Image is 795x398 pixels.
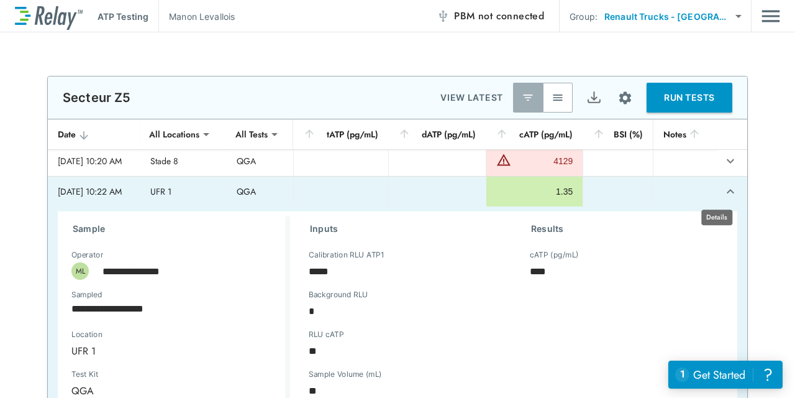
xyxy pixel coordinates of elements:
label: Sample Volume (mL) [309,370,382,379]
button: Export [579,83,609,113]
button: Main menu [761,4,780,28]
th: Date [48,119,140,150]
div: BSI (%) [593,127,643,142]
div: UFR 1 [63,338,273,363]
h3: Sample [73,221,285,236]
img: Drawer Icon [761,4,780,28]
label: Location [71,330,229,339]
img: View All [552,91,564,104]
p: Manon Levallois [169,10,235,23]
button: expand row [720,181,741,202]
p: ATP Testing [98,10,148,23]
iframe: Resource center [668,361,783,389]
td: QGA [227,177,293,206]
p: Secteur Z5 [63,90,131,105]
div: Notes [663,127,707,142]
button: expand row [720,150,741,172]
input: Choose date, selected date is Oct 2, 2025 [63,296,264,321]
span: PBM [454,7,544,25]
span: not connected [478,9,544,23]
td: QGA [227,146,293,176]
div: [DATE] 10:22 AM [58,185,130,198]
img: Warning [496,152,511,167]
div: All Tests [227,122,276,147]
h3: Inputs [310,221,501,236]
button: RUN TESTS [647,83,732,113]
div: ML [71,262,89,280]
div: cATP (pg/mL) [496,127,573,142]
img: Offline Icon [437,10,449,22]
label: RLU cATP [309,330,343,339]
label: Sampled [71,290,102,299]
button: PBM not connected [432,4,549,29]
p: VIEW LATEST [440,90,503,105]
label: Operator [71,251,103,259]
label: Calibration RLU ATP1 [309,251,384,259]
label: Test Kit [71,370,166,379]
button: Site setup [609,81,642,114]
div: tATP (pg/mL) [303,127,378,142]
div: All Locations [140,122,208,147]
div: 1.35 [496,185,573,198]
p: Group: [570,10,597,23]
img: LuminUltra Relay [15,3,83,30]
label: Background RLU [309,290,368,299]
img: Latest [522,91,534,104]
div: dATP (pg/mL) [398,127,476,142]
div: Details [701,210,732,225]
img: Export Icon [586,90,602,106]
td: UFR 1 [140,177,226,206]
img: Settings Icon [617,90,633,106]
div: 4129 [514,155,573,167]
td: Stade 8 [140,146,226,176]
h3: Results [531,221,722,236]
div: [DATE] 10:20 AM [58,155,130,167]
label: cATP (pg/mL) [530,251,579,259]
